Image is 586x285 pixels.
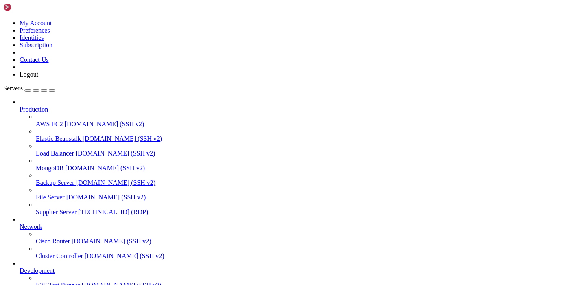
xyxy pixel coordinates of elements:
[36,142,583,157] li: Load Balancer [DOMAIN_NAME] (SSH v2)
[20,267,55,274] span: Development
[36,157,583,172] li: MongoDB [DOMAIN_NAME] (SSH v2)
[36,194,583,201] a: File Server [DOMAIN_NAME] (SSH v2)
[20,267,583,274] a: Development
[20,71,38,78] a: Logout
[36,135,81,142] span: Elastic Beanstalk
[36,135,583,142] a: Elastic Beanstalk [DOMAIN_NAME] (SSH v2)
[20,34,44,41] a: Identities
[20,216,583,260] li: Network
[36,121,63,127] span: AWS EC2
[36,179,583,186] a: Backup Server [DOMAIN_NAME] (SSH v2)
[20,106,583,113] a: Production
[78,208,148,215] span: [TECHNICAL_ID] (RDP)
[36,208,77,215] span: Supplier Server
[36,194,65,201] span: File Server
[3,85,55,92] a: Servers
[72,238,151,245] span: [DOMAIN_NAME] (SSH v2)
[20,56,49,63] a: Contact Us
[36,172,583,186] li: Backup Server [DOMAIN_NAME] (SSH v2)
[3,85,23,92] span: Servers
[36,113,583,128] li: AWS EC2 [DOMAIN_NAME] (SSH v2)
[36,245,583,260] li: Cluster Controller [DOMAIN_NAME] (SSH v2)
[20,223,583,230] a: Network
[36,164,63,171] span: MongoDB
[36,150,74,157] span: Load Balancer
[66,194,146,201] span: [DOMAIN_NAME] (SSH v2)
[36,201,583,216] li: Supplier Server [TECHNICAL_ID] (RDP)
[65,164,145,171] span: [DOMAIN_NAME] (SSH v2)
[65,121,144,127] span: [DOMAIN_NAME] (SSH v2)
[20,20,52,26] a: My Account
[20,223,42,230] span: Network
[36,128,583,142] li: Elastic Beanstalk [DOMAIN_NAME] (SSH v2)
[36,252,83,259] span: Cluster Controller
[20,42,52,48] a: Subscription
[36,252,583,260] a: Cluster Controller [DOMAIN_NAME] (SSH v2)
[36,164,583,172] a: MongoDB [DOMAIN_NAME] (SSH v2)
[36,150,583,157] a: Load Balancer [DOMAIN_NAME] (SSH v2)
[36,230,583,245] li: Cisco Router [DOMAIN_NAME] (SSH v2)
[20,99,583,216] li: Production
[36,238,583,245] a: Cisco Router [DOMAIN_NAME] (SSH v2)
[83,135,162,142] span: [DOMAIN_NAME] (SSH v2)
[20,27,50,34] a: Preferences
[3,3,50,11] img: Shellngn
[20,106,48,113] span: Production
[36,179,74,186] span: Backup Server
[76,179,156,186] span: [DOMAIN_NAME] (SSH v2)
[36,121,583,128] a: AWS EC2 [DOMAIN_NAME] (SSH v2)
[36,238,70,245] span: Cisco Router
[85,252,164,259] span: [DOMAIN_NAME] (SSH v2)
[36,208,583,216] a: Supplier Server [TECHNICAL_ID] (RDP)
[76,150,155,157] span: [DOMAIN_NAME] (SSH v2)
[36,186,583,201] li: File Server [DOMAIN_NAME] (SSH v2)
